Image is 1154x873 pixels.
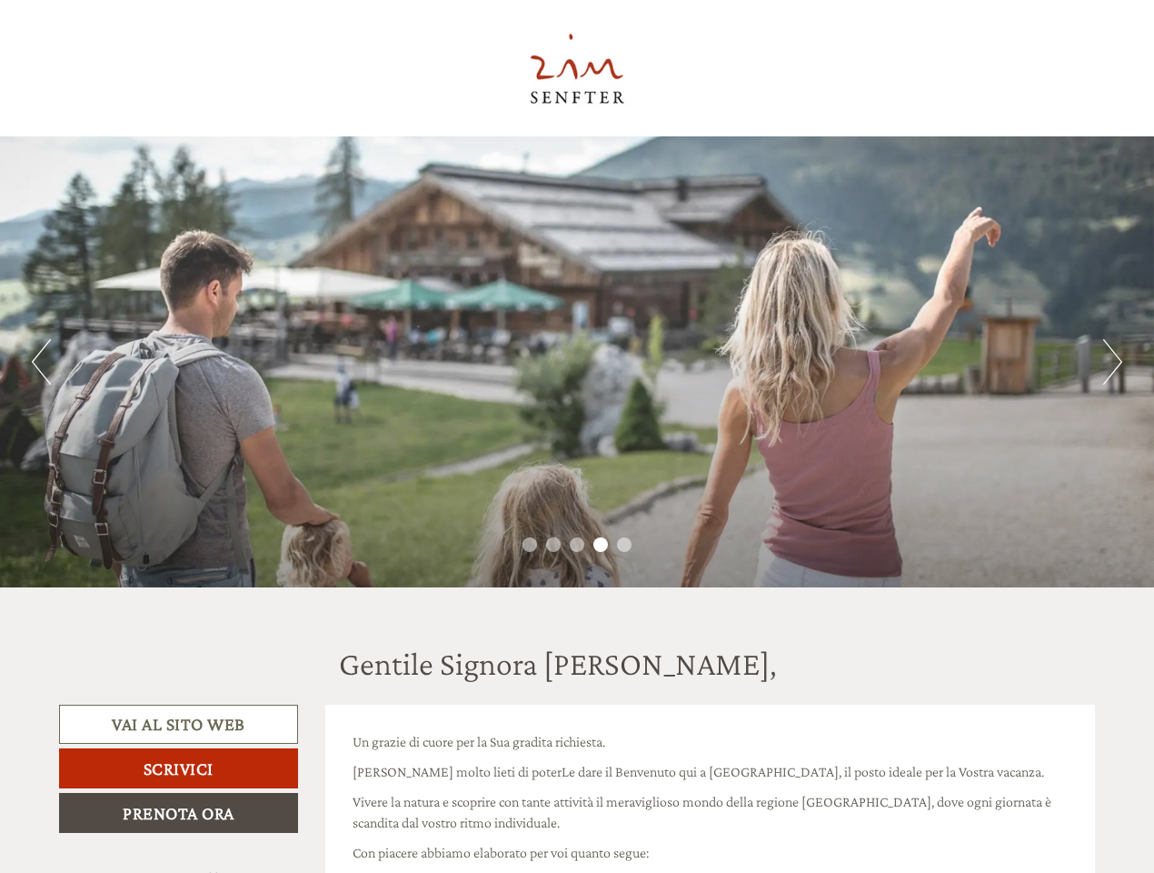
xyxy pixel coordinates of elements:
[32,339,51,385] button: Previous
[59,705,298,744] a: Vai al sito web
[353,792,1069,834] p: Vivere la natura e scoprire con tante attività il meraviglioso mondo della regione [GEOGRAPHIC_DA...
[1103,339,1122,385] button: Next
[615,471,717,511] button: Invia
[323,14,393,45] div: lunedì
[353,843,1069,864] p: Con piacere abbiamo elaborato per voi quanto segue:
[59,748,298,788] a: Scrivici
[353,732,1069,753] p: Un grazie di cuore per la Sua gradita richiesta.
[353,762,1069,783] p: [PERSON_NAME] molto lieti di poterLe dare il Benvenuto qui a [GEOGRAPHIC_DATA], il posto ideale p...
[27,53,242,67] div: Zin Senfter Residence
[59,793,298,833] a: Prenota ora
[27,88,242,101] small: 00:41
[14,49,251,105] div: Buon giorno, come possiamo aiutarla?
[339,647,777,683] h1: Gentile Signora [PERSON_NAME],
